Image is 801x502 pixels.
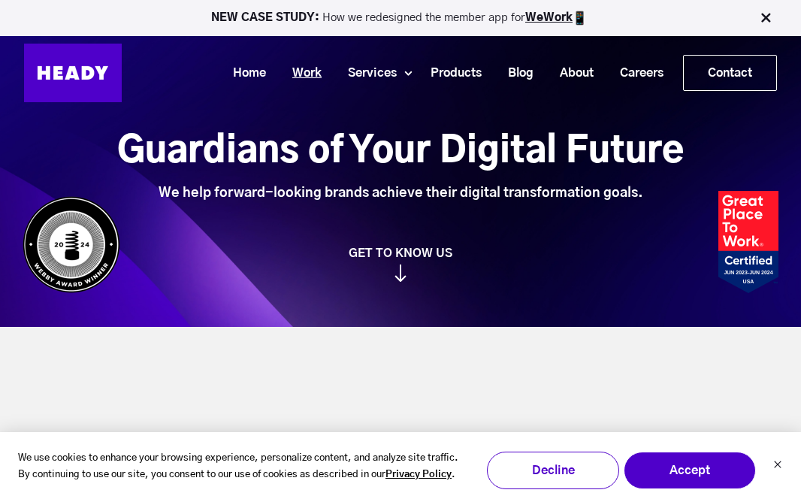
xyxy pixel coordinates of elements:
[394,265,407,282] img: arrow_down
[24,44,122,102] img: Heady_Logo_Web-01 (1)
[525,12,573,23] a: WeWork
[18,450,463,485] p: We use cookies to enhance your browsing experience, personalize content, and analyze site traffic...
[718,191,778,293] img: Heady_2023_Certification_Badge
[274,59,329,87] a: Work
[214,59,274,87] a: Home
[15,246,786,282] a: GET TO KNOW US
[7,11,794,26] p: How we redesigned the member app for
[211,12,322,23] strong: NEW CASE STUDY:
[137,55,777,91] div: Navigation Menu
[329,59,404,87] a: Services
[773,458,782,474] button: Dismiss cookie banner
[412,59,489,87] a: Products
[541,59,601,87] a: About
[117,185,684,201] div: We help forward-looking brands achieve their digital transformation goals.
[684,56,776,90] a: Contact
[117,132,684,173] h1: Guardians of Your Digital Future
[758,11,773,26] img: Close Bar
[489,59,541,87] a: Blog
[23,196,120,293] img: Heady_WebbyAward_Winner-4
[624,452,756,489] button: Accept
[573,11,588,26] img: app emoji
[385,467,452,484] a: Privacy Policy
[601,59,671,87] a: Careers
[487,452,619,489] button: Decline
